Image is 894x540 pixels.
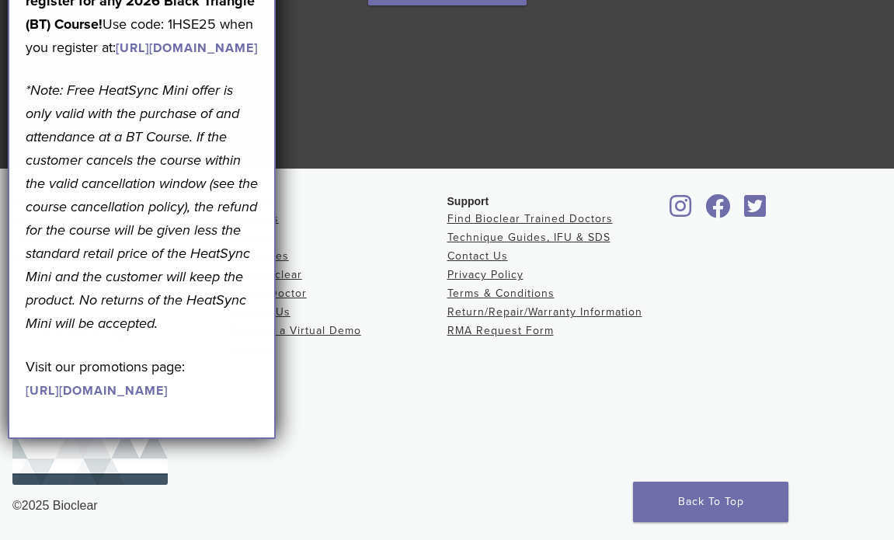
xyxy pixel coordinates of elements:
[447,305,642,319] a: Return/Repair/Warranty Information
[116,40,258,56] a: [URL][DOMAIN_NAME]
[26,82,258,332] em: *Note: Free HeatSync Mini offer is only valid with the purchase of and attendance at a BT Course....
[12,496,882,515] div: ©2025 Bioclear
[447,268,524,281] a: Privacy Policy
[447,249,508,263] a: Contact Us
[739,204,772,219] a: Bioclear
[26,355,258,402] p: Visit our promotions page:
[700,204,736,219] a: Bioclear
[447,287,555,300] a: Terms & Conditions
[230,324,361,337] a: Request a Virtual Demo
[447,231,610,244] a: Technique Guides, IFU & SDS
[664,204,697,219] a: Bioclear
[26,383,168,399] a: [URL][DOMAIN_NAME]
[447,195,489,207] span: Support
[633,482,788,522] a: Back To Top
[447,212,613,225] a: Find Bioclear Trained Doctors
[447,324,554,337] a: RMA Request Form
